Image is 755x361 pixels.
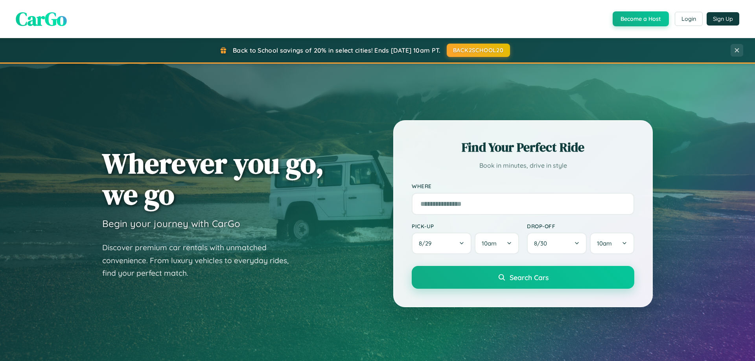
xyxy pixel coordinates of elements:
h1: Wherever you go, we go [102,148,324,210]
p: Discover premium car rentals with unmatched convenience. From luxury vehicles to everyday rides, ... [102,241,299,280]
button: Login [675,12,703,26]
label: Drop-off [527,223,634,229]
span: Search Cars [510,273,549,282]
label: Where [412,183,634,190]
button: 8/30 [527,233,587,254]
label: Pick-up [412,223,519,229]
button: Search Cars [412,266,634,289]
span: 10am [482,240,497,247]
h3: Begin your journey with CarGo [102,218,240,229]
button: BACK2SCHOOL20 [447,44,510,57]
button: Become a Host [613,11,669,26]
p: Book in minutes, drive in style [412,160,634,171]
span: 8 / 29 [419,240,435,247]
button: 8/29 [412,233,471,254]
span: 8 / 30 [534,240,551,247]
span: Back to School savings of 20% in select cities! Ends [DATE] 10am PT. [233,46,440,54]
h2: Find Your Perfect Ride [412,139,634,156]
span: CarGo [16,6,67,32]
span: 10am [597,240,612,247]
button: Sign Up [707,12,739,26]
button: 10am [475,233,519,254]
button: 10am [590,233,634,254]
